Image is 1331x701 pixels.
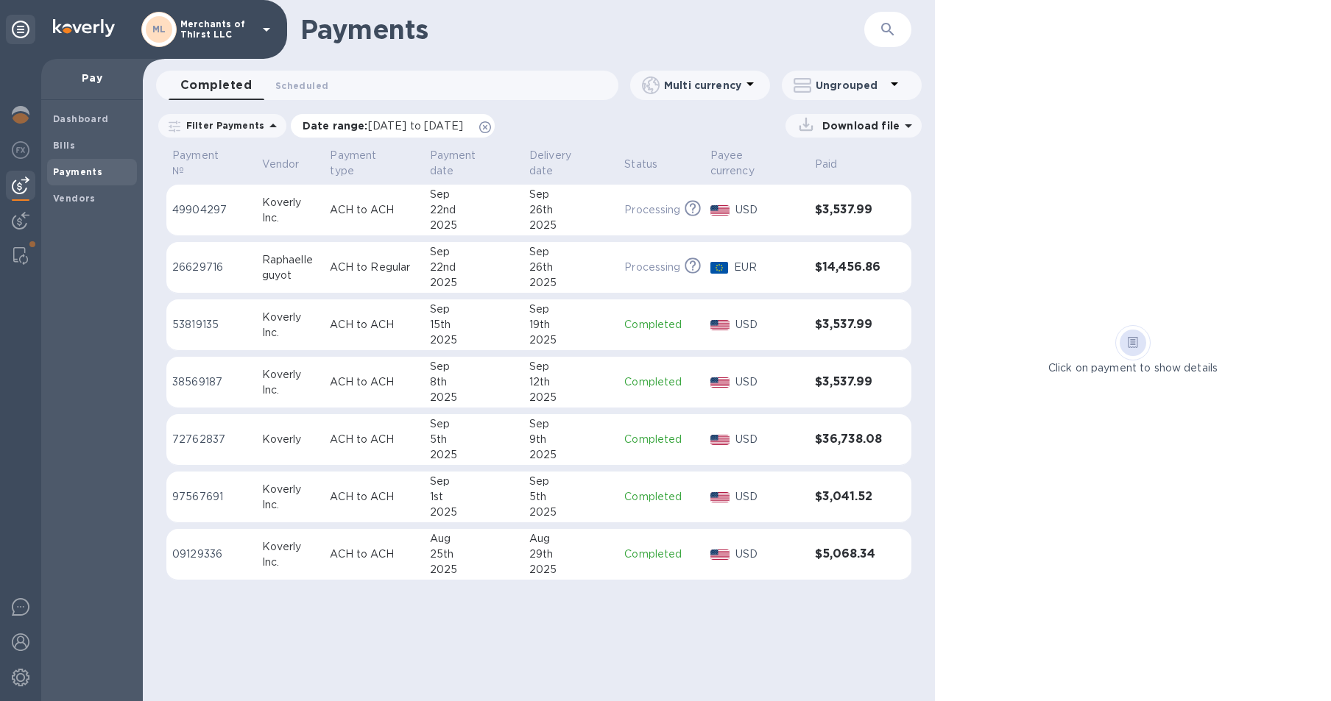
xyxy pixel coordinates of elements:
div: Sep [430,359,518,374]
img: USD [710,435,730,445]
h3: $3,537.99 [815,375,882,389]
div: Inc. [262,325,319,341]
div: 2025 [529,447,612,463]
img: USD [710,377,730,388]
div: Sep [430,474,518,489]
div: 2025 [430,562,518,577]
h3: $14,456.86 [815,260,882,274]
img: Foreign exchange [12,141,29,159]
div: Inc. [262,210,319,226]
p: 53819135 [172,317,250,332]
div: 2025 [430,447,518,463]
div: Koverly [262,539,319,555]
p: Merchants of Thirst LLC [180,19,254,40]
p: 09129336 [172,547,250,562]
div: Raphaelle [262,252,319,268]
div: Inc. [262,497,319,513]
p: ACH to ACH [330,432,417,447]
p: Payment date [430,148,498,179]
div: 12th [529,374,612,390]
div: 5th [529,489,612,505]
h3: $36,738.08 [815,433,882,446]
p: ACH to ACH [330,489,417,505]
div: 2025 [529,390,612,405]
img: USD [710,492,730,502]
p: 97567691 [172,489,250,505]
h3: $3,537.99 [815,203,882,217]
div: Aug [529,531,612,547]
div: Sep [529,244,612,260]
span: Payment type [330,148,417,179]
span: Payee currency [710,148,803,179]
div: Sep [430,187,518,202]
div: 2025 [430,390,518,405]
div: Sep [529,474,612,489]
p: Filter Payments [180,119,264,132]
p: Paid [815,157,838,172]
img: Logo [53,19,115,37]
span: Vendor [262,157,319,172]
p: Ungrouped [816,78,886,93]
div: 1st [430,489,518,505]
b: Vendors [53,193,96,204]
p: ACH to ACH [330,547,417,562]
p: Delivery date [529,148,593,179]
h3: $5,068.34 [815,547,882,561]
p: USD [735,374,803,390]
div: Date range:[DATE] to [DATE] [291,114,495,138]
p: Processing [624,260,680,275]
p: Click on payment to show details [1048,360,1218,376]
span: Payment № [172,148,250,179]
p: Pay [53,71,131,85]
div: Aug [430,531,518,547]
div: Unpin categories [6,15,35,44]
img: USD [710,549,730,560]
div: Koverly [262,310,319,325]
div: Sep [529,302,612,317]
div: 2025 [430,332,518,348]
b: ML [152,24,166,35]
span: Status [624,157,677,172]
div: 2025 [529,332,612,348]
b: Bills [53,140,75,151]
p: USD [735,489,803,505]
p: USD [735,317,803,332]
span: Paid [815,157,857,172]
p: ACH to ACH [330,374,417,390]
div: 2025 [430,275,518,291]
div: Sep [529,359,612,374]
div: guyot [262,268,319,283]
div: 26th [529,260,612,275]
p: Payment type [330,148,398,179]
p: Download file [816,118,900,133]
p: 38569187 [172,374,250,390]
div: Koverly [262,482,319,497]
div: Sep [529,187,612,202]
div: Inc. [262,555,319,570]
div: 2025 [529,562,612,577]
div: Inc. [262,382,319,398]
div: Sep [430,244,518,260]
div: 2025 [529,275,612,291]
p: Date range : [303,118,470,133]
p: Completed [624,374,698,390]
div: 22nd [430,260,518,275]
img: USD [710,320,730,330]
p: Processing [624,202,680,218]
p: ACH to ACH [330,202,417,218]
img: USD [710,205,730,216]
div: Koverly [262,432,319,447]
p: Multi currency [664,78,741,93]
p: Status [624,157,657,172]
div: 2025 [529,218,612,233]
div: Koverly [262,367,319,382]
b: Payments [53,166,102,177]
p: 72762837 [172,432,250,447]
p: 26629716 [172,260,250,275]
p: ACH to Regular [330,260,417,275]
p: Payee currency [710,148,784,179]
div: 9th [529,432,612,447]
p: USD [735,202,803,218]
div: 15th [430,317,518,332]
div: 29th [529,547,612,562]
